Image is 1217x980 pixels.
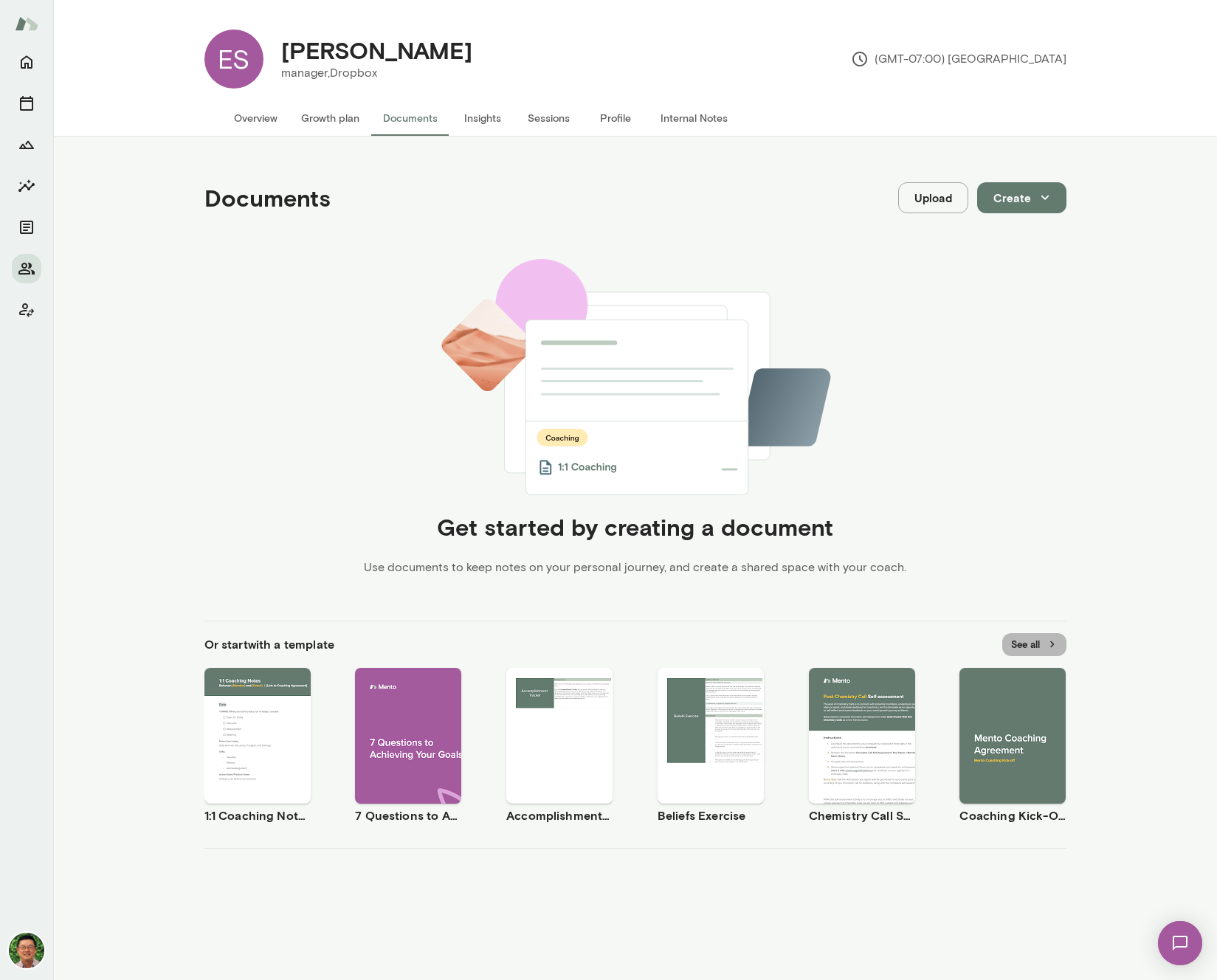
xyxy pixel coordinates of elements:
[649,100,739,136] button: Internal Notes
[516,100,582,136] button: Sessions
[12,89,41,118] button: Sessions
[977,182,1066,213] button: Create
[582,100,649,136] button: Profile
[222,100,289,136] button: Overview
[15,10,38,38] img: Mento
[12,47,41,77] button: Home
[204,184,331,212] h4: Documents
[12,213,41,242] button: Documents
[898,182,968,213] button: Upload
[9,933,44,968] img: Brandon Chinn
[364,559,906,576] p: Use documents to keep notes on your personal journey, and create a shared space with your coach.
[281,36,472,64] h4: [PERSON_NAME]
[12,254,41,283] button: Members
[281,64,472,82] p: manager, Dropbox
[355,807,461,824] h6: 7 Questions to Achieving Your Goals
[851,50,1066,68] p: (GMT-07:00) [GEOGRAPHIC_DATA]
[289,100,371,136] button: Growth plan
[204,807,311,824] h6: 1:1 Coaching Notes
[12,130,41,159] button: Growth Plan
[506,807,613,824] h6: Accomplishment Tracker
[438,259,833,494] img: empty
[204,30,263,89] div: ES
[437,513,833,541] h4: Get started by creating a document
[809,807,915,824] h6: Chemistry Call Self-Assessment [Coaches only]
[371,100,449,136] button: Documents
[959,807,1066,824] h6: Coaching Kick-Off | Coaching Agreement
[12,171,41,201] button: Insights
[204,635,334,653] h6: Or start with a template
[449,100,516,136] button: Insights
[658,807,764,824] h6: Beliefs Exercise
[12,295,41,325] button: Client app
[1002,633,1066,656] button: See all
